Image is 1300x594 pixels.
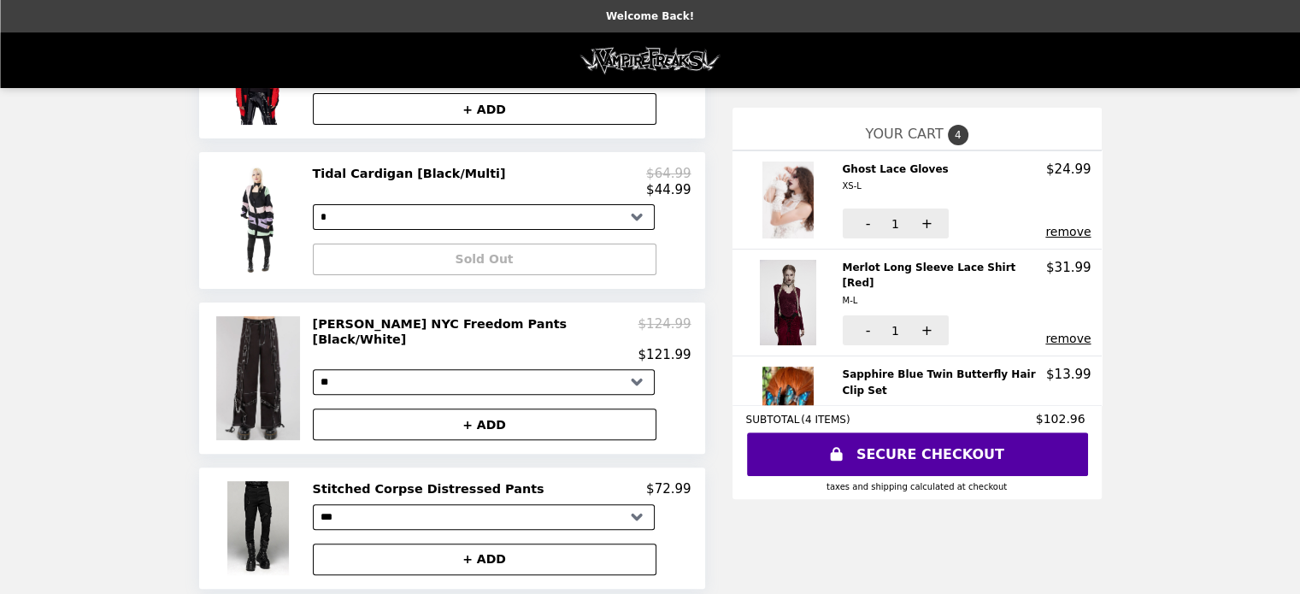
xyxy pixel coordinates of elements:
button: remove [1045,225,1091,238]
span: $102.96 [1036,412,1088,426]
div: M-L [843,293,1040,309]
span: YOUR CART [865,126,943,142]
img: Ghost Lace Gloves [762,162,818,238]
h2: [PERSON_NAME] NYC Freedom Pants [Black/White] [313,316,638,348]
div: XS-L [843,179,949,194]
span: 1 [891,324,899,338]
p: $121.99 [638,347,691,362]
button: + ADD [313,93,656,125]
h2: Stitched Corpse Distressed Pants [313,481,551,497]
div: Taxes and Shipping calculated at checkout [746,482,1088,491]
p: $64.99 [646,166,691,181]
button: - [843,315,890,345]
select: Select a product variant [313,369,655,395]
h2: Sapphire Blue Twin Butterfly Hair Clip Set [843,367,1047,398]
span: ( 4 ITEMS ) [801,414,850,426]
button: remove [1045,332,1091,345]
img: Tidal Cardigan [Black/Multi] [222,166,299,274]
span: 1 [891,217,899,231]
span: 4 [948,125,968,145]
img: Sapphire Blue Twin Butterfly Hair Clip Set [762,367,818,444]
p: $44.99 [646,182,691,197]
img: Stitched Corpse Distressed Pants [227,481,294,574]
p: Welcome Back! [606,10,694,22]
img: Merlot Long Sleeve Lace Shirt [Red] [760,260,821,345]
p: $31.99 [1046,260,1091,275]
p: $13.99 [1046,367,1091,382]
select: Select a product variant [313,204,655,230]
h2: Ghost Lace Gloves [843,162,956,195]
p: $24.99 [1046,162,1091,177]
select: Select a product variant [313,504,655,530]
button: + [902,315,949,345]
button: + ADD [313,544,656,575]
button: + ADD [313,409,656,440]
p: $72.99 [646,481,691,497]
h2: Merlot Long Sleeve Lace Shirt [Red] [843,260,1047,309]
span: SUBTOTAL [746,414,802,426]
button: + [902,209,949,238]
img: Tripp NYC Freedom Pants [Black/White] [216,316,303,441]
button: - [843,209,890,238]
a: SECURE CHECKOUT [747,432,1088,476]
img: Brand Logo [579,43,722,78]
p: $124.99 [638,316,691,348]
h2: Tidal Cardigan [Black/Multi] [313,166,513,181]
